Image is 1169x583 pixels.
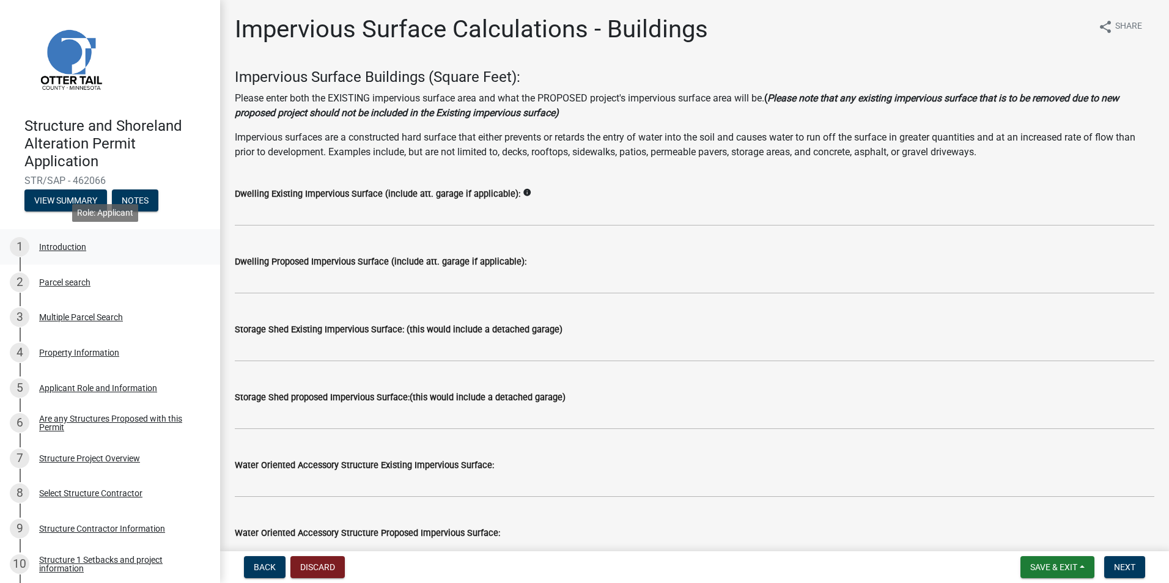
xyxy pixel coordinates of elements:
[254,562,276,572] span: Back
[39,454,140,463] div: Structure Project Overview
[39,348,119,357] div: Property Information
[39,278,90,287] div: Parcel search
[235,15,708,44] h1: Impervious Surface Calculations - Buildings
[523,188,531,197] i: info
[235,190,520,199] label: Dwelling Existing Impervious Surface (include att. garage if applicable):
[112,197,158,207] wm-modal-confirm: Notes
[39,414,201,431] div: Are any Structures Proposed with this Permit
[10,343,29,362] div: 4
[235,68,1154,86] h4: Impervious Surface Buildings (Square Feet):
[10,378,29,398] div: 5
[235,91,1154,120] p: Please enter both the EXISTING impervious surface area and what the PROPOSED project's impervious...
[10,554,29,574] div: 10
[235,130,1154,159] p: Impervious surfaces are a constructed hard surface that either prevents or retards the entry of w...
[39,243,86,251] div: Introduction
[24,197,107,207] wm-modal-confirm: Summary
[10,237,29,257] div: 1
[235,461,494,470] label: Water Oriented Accessory Structure Existing Impervious Surface:
[235,394,566,402] label: Storage Shed proposed Impervious Surface:(this would include a detached garage)
[112,189,158,211] button: Notes
[764,92,767,104] strong: (
[24,175,196,186] span: STR/SAP - 462066
[10,413,29,433] div: 6
[10,307,29,327] div: 3
[10,273,29,292] div: 2
[10,483,29,503] div: 8
[39,555,201,573] div: Structure 1 Setbacks and project information
[24,189,107,211] button: View Summary
[24,117,210,170] h4: Structure and Shoreland Alteration Permit Application
[1104,556,1145,578] button: Next
[1114,562,1135,572] span: Next
[1088,15,1152,38] button: shareShare
[39,524,165,533] div: Structure Contractor Information
[235,258,526,266] label: Dwelling Proposed Impervious Surface (include att. garage if applicable):
[1115,20,1142,34] span: Share
[10,519,29,538] div: 9
[290,556,345,578] button: Discard
[235,92,1119,119] strong: Please note that any existing impervious surface that is to be removed due to new proposed projec...
[235,326,562,334] label: Storage Shed Existing Impervious Surface: (this would include a detached garage)
[24,13,116,105] img: Otter Tail County, Minnesota
[39,384,157,392] div: Applicant Role and Information
[1098,20,1113,34] i: share
[235,529,500,538] label: Water Oriented Accessory Structure Proposed Impervious Surface:
[39,489,142,497] div: Select Structure Contractor
[39,313,123,321] div: Multiple Parcel Search
[244,556,286,578] button: Back
[72,204,138,222] div: Role: Applicant
[1020,556,1094,578] button: Save & Exit
[10,449,29,468] div: 7
[1030,562,1077,572] span: Save & Exit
